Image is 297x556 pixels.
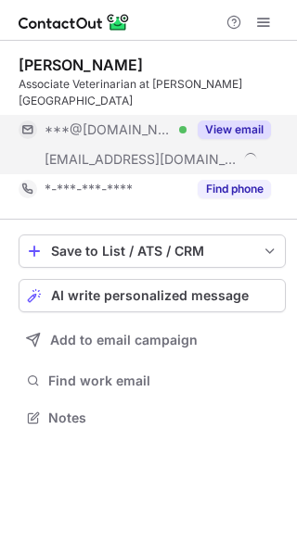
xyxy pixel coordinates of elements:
[45,151,238,168] span: [EMAIL_ADDRESS][DOMAIN_NAME]
[48,410,278,426] span: Notes
[19,405,286,431] button: Notes
[19,368,286,394] button: Find work email
[45,121,173,138] span: ***@[DOMAIN_NAME]
[50,333,198,347] span: Add to email campaign
[19,279,286,312] button: AI write personalized message
[19,323,286,357] button: Add to email campaign
[51,288,249,303] span: AI write personalized message
[19,56,143,74] div: [PERSON_NAME]
[19,234,286,268] button: save-profile-one-click
[19,76,286,109] div: Associate Veterinarian at [PERSON_NAME][GEOGRAPHIC_DATA]
[51,244,253,259] div: Save to List / ATS / CRM
[48,373,278,389] span: Find work email
[198,120,271,139] button: Reveal Button
[198,180,271,198] button: Reveal Button
[19,11,130,33] img: ContactOut v5.3.10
